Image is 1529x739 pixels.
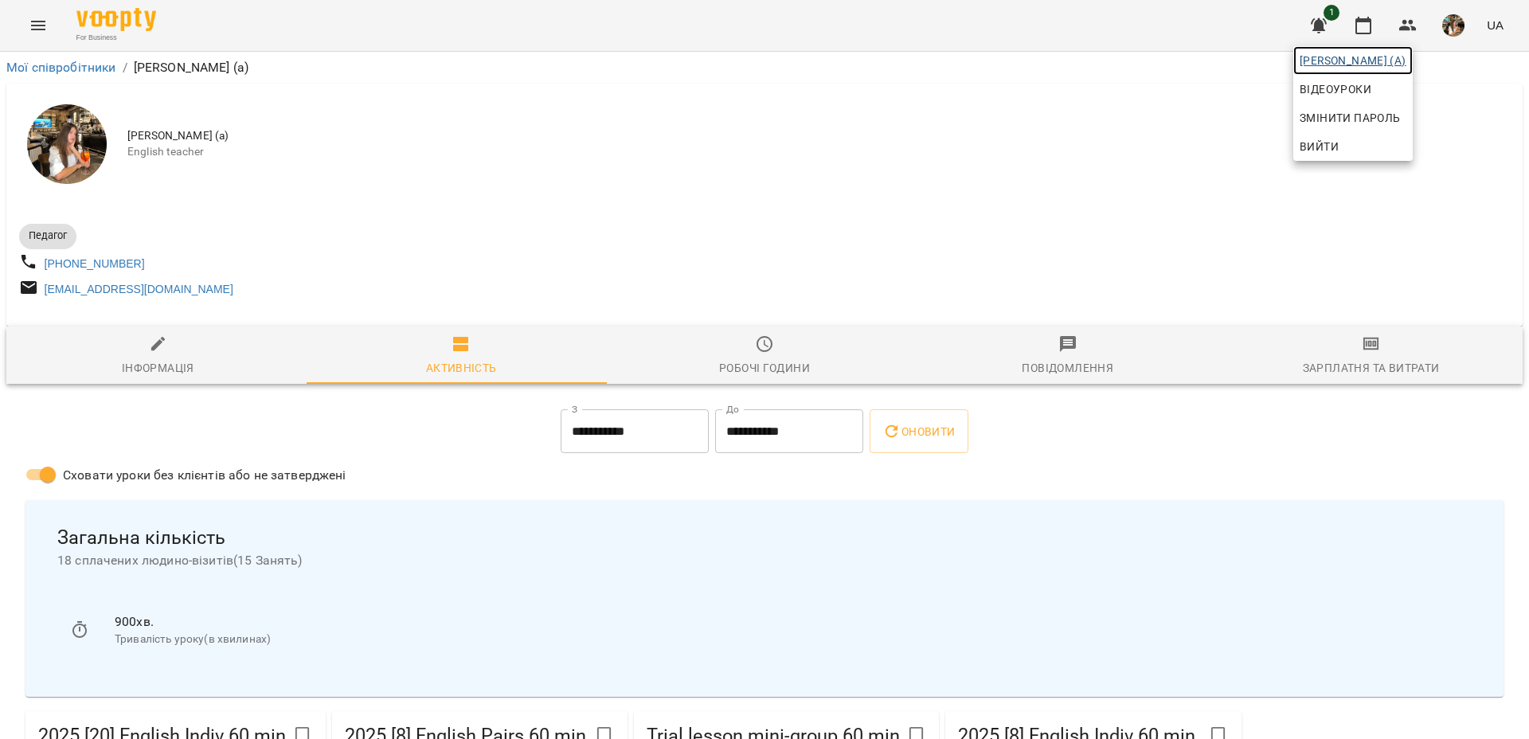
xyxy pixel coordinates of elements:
span: [PERSON_NAME] (а) [1300,51,1406,70]
a: Відеоуроки [1293,75,1378,104]
a: Змінити пароль [1293,104,1413,132]
span: Вийти [1300,137,1339,156]
span: Змінити пароль [1300,108,1406,127]
a: [PERSON_NAME] (а) [1293,46,1413,75]
span: Відеоуроки [1300,80,1371,99]
button: Вийти [1293,132,1413,161]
